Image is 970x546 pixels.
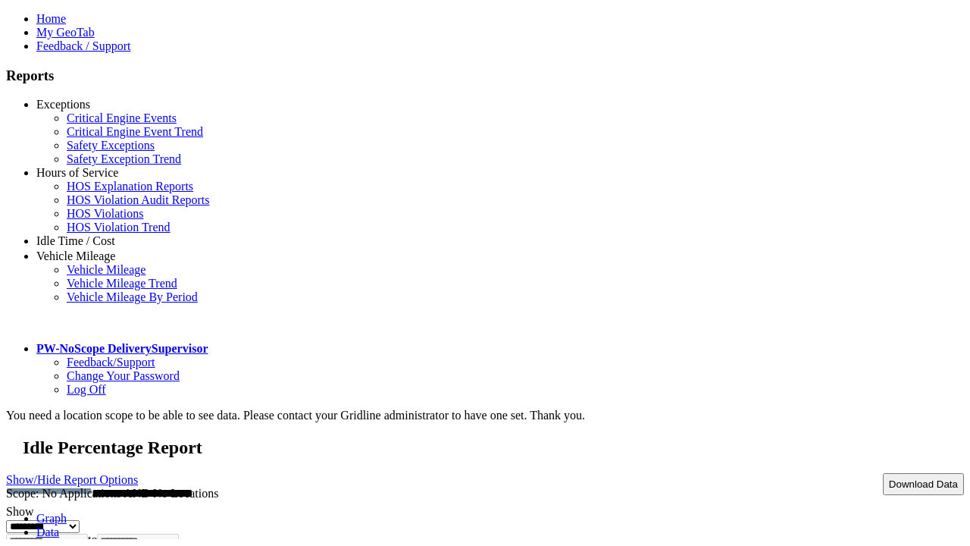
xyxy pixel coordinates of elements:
a: PW-NoScope DeliverySupervisor [36,342,208,355]
a: Safety Exceptions [67,139,155,152]
a: Vehicle Mileage [36,249,115,262]
a: HOS Explanation Reports [67,180,193,193]
a: Change Your Password [67,369,180,382]
a: Idle Time / Cost [36,234,115,247]
a: Graph [36,512,67,525]
a: Critical Engine Events [67,111,177,124]
a: Show/Hide Report Options [6,469,138,490]
a: Feedback / Support [36,39,130,52]
div: You need a location scope to be able to see data. Please contact your Gridline administrator to h... [6,409,964,422]
a: Vehicle Mileage Trend [67,277,177,290]
a: Exceptions [36,98,90,111]
span: to [88,533,97,546]
a: HOS Violations [67,207,143,220]
a: Feedback/Support [67,356,155,369]
label: Show [6,505,33,518]
span: Scope: No Applications AND No Locations [6,487,218,500]
a: Log Off [67,383,106,396]
a: HOS Violation Trend [67,221,171,234]
a: Critical Engine Event Trend [67,125,203,138]
a: Vehicle Mileage By Period [67,290,198,303]
a: Vehicle Mileage [67,263,145,276]
a: Home [36,12,66,25]
h3: Reports [6,67,964,84]
button: Download Data [883,473,964,495]
h2: Idle Percentage Report [23,438,964,458]
a: Data [36,526,59,538]
a: My GeoTab [36,26,95,39]
a: Idle Cost [67,248,111,261]
a: Hours of Service [36,166,118,179]
a: HOS Violation Audit Reports [67,193,210,206]
a: Safety Exception Trend [67,152,181,165]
